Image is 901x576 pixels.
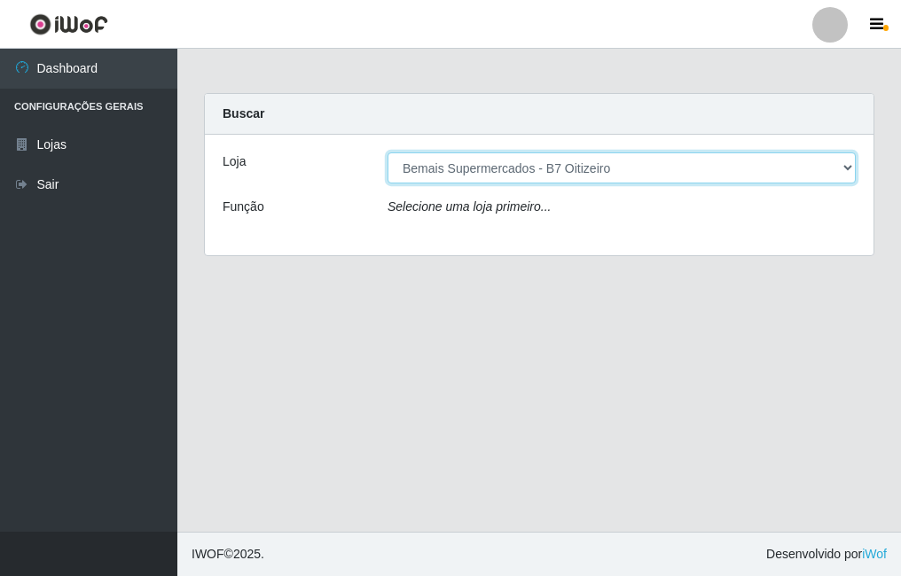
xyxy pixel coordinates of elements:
[223,152,246,171] label: Loja
[223,106,264,121] strong: Buscar
[766,545,887,564] span: Desenvolvido por
[223,198,264,216] label: Função
[862,547,887,561] a: iWof
[388,199,551,214] i: Selecione uma loja primeiro...
[192,547,224,561] span: IWOF
[29,13,108,35] img: CoreUI Logo
[192,545,264,564] span: © 2025 .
